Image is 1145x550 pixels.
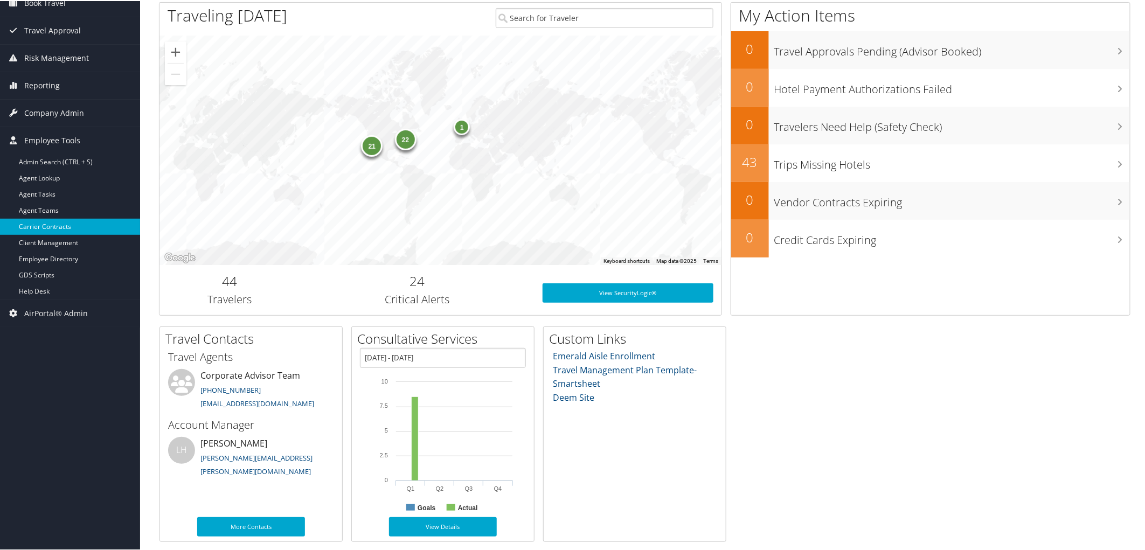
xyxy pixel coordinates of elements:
span: Employee Tools [24,126,80,153]
text: Q1 [407,484,415,491]
text: Q2 [436,484,444,491]
a: 0Travelers Need Help (Safety Check) [731,106,1130,143]
a: [PHONE_NUMBER] [200,384,261,394]
h2: 0 [731,39,769,57]
a: Open this area in Google Maps (opens a new window) [162,250,198,264]
div: 21 [361,134,383,156]
h1: Traveling [DATE] [168,3,287,26]
span: Travel Approval [24,16,81,43]
div: 22 [394,127,416,149]
a: More Contacts [197,516,305,535]
a: 0Vendor Contracts Expiring [731,181,1130,219]
h2: 0 [731,190,769,208]
button: Zoom in [165,40,186,62]
li: [PERSON_NAME] [163,436,339,480]
h2: Custom Links [549,329,726,347]
li: Corporate Advisor Team [163,368,339,412]
tspan: 7.5 [380,401,388,408]
h3: Vendor Contracts Expiring [774,189,1130,209]
h3: Critical Alerts [308,291,526,306]
h3: Account Manager [168,416,334,431]
h2: 0 [731,76,769,95]
h3: Trips Missing Hotels [774,151,1130,171]
img: Google [162,250,198,264]
a: Travel Management Plan Template- Smartsheet [553,363,697,389]
a: Emerald Aisle Enrollment [553,349,656,361]
h2: 0 [731,227,769,246]
a: Terms (opens in new tab) [703,257,718,263]
text: Actual [458,503,478,511]
h3: Travelers [168,291,292,306]
a: 0Credit Cards Expiring [731,219,1130,256]
a: View SecurityLogic® [543,282,714,302]
button: Keyboard shortcuts [603,256,650,264]
h3: Hotel Payment Authorizations Failed [774,75,1130,96]
input: Search for Traveler [496,7,714,27]
text: Q4 [494,484,502,491]
a: 0Hotel Payment Authorizations Failed [731,68,1130,106]
text: Goals [418,503,436,511]
tspan: 2.5 [380,451,388,457]
a: 0Travel Approvals Pending (Advisor Booked) [731,30,1130,68]
h3: Travelers Need Help (Safety Check) [774,113,1130,134]
span: Reporting [24,71,60,98]
h2: 44 [168,271,292,289]
h3: Travel Approvals Pending (Advisor Booked) [774,38,1130,58]
tspan: 10 [381,377,388,384]
button: Zoom out [165,62,186,84]
a: 43Trips Missing Hotels [731,143,1130,181]
h2: Consultative Services [357,329,534,347]
a: View Details [389,516,497,535]
span: AirPortal® Admin [24,299,88,326]
h3: Credit Cards Expiring [774,226,1130,247]
h2: 43 [731,152,769,170]
h1: My Action Items [731,3,1130,26]
span: Company Admin [24,99,84,126]
tspan: 5 [385,426,388,433]
span: Risk Management [24,44,89,71]
text: Q3 [465,484,473,491]
a: Deem Site [553,391,595,402]
h2: 24 [308,271,526,289]
div: LH [168,436,195,463]
a: [PERSON_NAME][EMAIL_ADDRESS][PERSON_NAME][DOMAIN_NAME] [200,452,313,476]
h2: 0 [731,114,769,133]
h3: Travel Agents [168,349,334,364]
span: Map data ©2025 [656,257,697,263]
a: [EMAIL_ADDRESS][DOMAIN_NAME] [200,398,314,407]
tspan: 0 [385,476,388,482]
h2: Travel Contacts [165,329,342,347]
div: 1 [454,118,470,134]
